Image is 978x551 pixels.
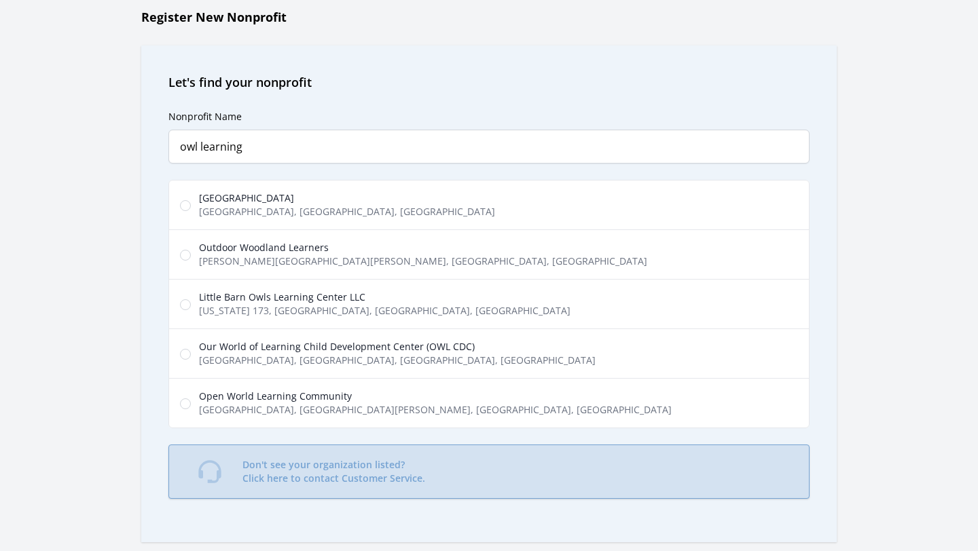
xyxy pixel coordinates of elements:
input: Outdoor Woodland Learners [PERSON_NAME][GEOGRAPHIC_DATA][PERSON_NAME], [GEOGRAPHIC_DATA], [GEOGRA... [180,250,191,261]
input: Our World of Learning Child Development Center (OWL CDC) [GEOGRAPHIC_DATA], [GEOGRAPHIC_DATA], [G... [180,349,191,360]
span: [GEOGRAPHIC_DATA], [GEOGRAPHIC_DATA], [GEOGRAPHIC_DATA] [199,205,495,218]
h2: Let's find your nonprofit [168,73,810,92]
p: Don't see your organization listed? Click here to contact Customer Service. [242,458,425,485]
span: Our World of Learning Child Development Center (OWL CDC) [199,340,596,354]
input: [GEOGRAPHIC_DATA] [GEOGRAPHIC_DATA], [GEOGRAPHIC_DATA], [GEOGRAPHIC_DATA] [180,200,191,211]
span: [US_STATE] 173, [GEOGRAPHIC_DATA], [GEOGRAPHIC_DATA], [GEOGRAPHIC_DATA] [199,304,570,318]
span: [GEOGRAPHIC_DATA], [GEOGRAPHIC_DATA], [GEOGRAPHIC_DATA], [GEOGRAPHIC_DATA] [199,354,596,367]
span: [GEOGRAPHIC_DATA] [199,191,495,205]
span: [PERSON_NAME][GEOGRAPHIC_DATA][PERSON_NAME], [GEOGRAPHIC_DATA], [GEOGRAPHIC_DATA] [199,254,647,268]
h1: Register New Nonprofit [141,7,837,26]
input: Little Barn Owls Learning Center LLC [US_STATE] 173, [GEOGRAPHIC_DATA], [GEOGRAPHIC_DATA], [GEOGR... [180,299,191,310]
a: Don't see your organization listed?Click here to contact Customer Service. [168,444,810,499]
span: Outdoor Woodland Learners [199,241,647,254]
span: Little Barn Owls Learning Center LLC [199,290,570,304]
input: Open World Learning Community [GEOGRAPHIC_DATA], [GEOGRAPHIC_DATA][PERSON_NAME], [GEOGRAPHIC_DATA... [180,398,191,409]
span: [GEOGRAPHIC_DATA], [GEOGRAPHIC_DATA][PERSON_NAME], [GEOGRAPHIC_DATA], [GEOGRAPHIC_DATA] [199,403,672,417]
span: Open World Learning Community [199,389,672,403]
label: Nonprofit Name [168,110,242,123]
